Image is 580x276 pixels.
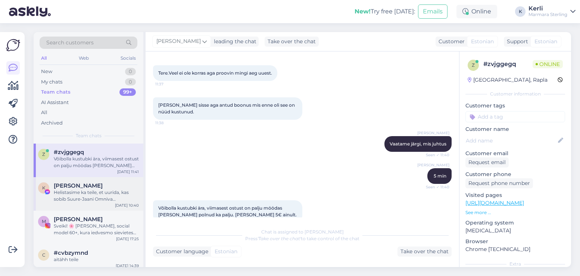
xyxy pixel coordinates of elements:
[125,78,136,86] div: 0
[261,229,344,235] span: Chat is assigned to [PERSON_NAME]
[215,248,237,255] span: Estonian
[41,68,52,75] div: New
[465,238,565,245] p: Browser
[418,4,448,19] button: Emails
[528,12,567,18] div: Marmara Sterling
[471,38,494,46] span: Estonian
[42,151,45,157] span: z
[116,263,139,269] div: [DATE] 14:39
[158,70,272,76] span: Tere.Veel ei ole korras aga proovin mingi aeg uuest.
[6,38,20,52] img: Askly Logo
[54,182,103,189] span: Kristiina Vasli
[421,184,449,190] span: Seen ✓ 11:40
[115,203,139,208] div: [DATE] 10:40
[156,37,201,46] span: [PERSON_NAME]
[434,173,446,179] span: 5 min
[54,149,84,156] span: #zvjggegq
[465,178,533,188] div: Request phone number
[125,68,136,75] div: 0
[465,150,565,157] p: Customer email
[456,5,497,18] div: Online
[515,6,526,17] div: K
[54,189,139,203] div: Helistasime ka teile, et uurida, kas sobib Suure-Jaani Omniva pakiautomaati, kui saadame paki?
[54,250,88,256] span: #cvbzymnd
[528,6,567,12] div: Kerli
[504,38,528,46] div: Support
[355,7,415,16] div: Try free [DATE]:
[155,81,183,87] span: 11:37
[77,53,90,63] div: Web
[465,157,509,167] div: Request email
[533,60,563,68] span: Online
[54,256,139,263] div: aitähh teile
[483,60,533,69] div: # zvjggegq
[76,132,102,139] span: Team chats
[117,169,139,175] div: [DATE] 11:41
[465,170,565,178] p: Customer phone
[390,141,446,147] span: Vaatame järgi, mis juhtus
[465,91,565,97] div: Customer information
[466,137,556,145] input: Add name
[42,185,46,191] span: K
[421,152,449,158] span: Seen ✓ 11:40
[158,205,297,217] span: Võibolla kustubki ära, viimasest ostust on palju möödas [PERSON_NAME] polnud ka palju. [PERSON_NA...
[265,37,319,47] div: Take over the chat
[465,200,524,206] a: [URL][DOMAIN_NAME]
[54,156,139,169] div: Võibolla kustubki ära, viimasest ostust on palju möödas [PERSON_NAME] polnud ka palju. [PERSON_NA...
[258,236,301,241] i: 'Take over the chat'
[355,8,371,15] b: New!
[468,76,548,84] div: [GEOGRAPHIC_DATA], Rapla
[119,88,136,96] div: 99+
[155,120,183,126] span: 11:38
[528,6,576,18] a: KerliMarmara Sterling
[397,247,452,257] div: Take over the chat
[465,111,565,122] input: Add a tag
[436,38,465,46] div: Customer
[465,219,565,227] p: Operating system
[41,109,47,116] div: All
[46,39,94,47] span: Search customers
[417,130,449,136] span: [PERSON_NAME]
[465,125,565,133] p: Customer name
[41,88,71,96] div: Team chats
[158,102,296,115] span: [PERSON_NAME] sisse aga antud boonus mis enne oli see on nüüd kustunud.
[54,223,139,236] div: Sveiki! 🌸 [PERSON_NAME], social model 60+, kura iedvesmo sievietes dzīvot ar eleganci jebkurā vec...
[42,252,46,258] span: c
[42,219,46,224] span: M
[465,227,565,235] p: [MEDICAL_DATA]
[465,261,565,267] div: Extra
[534,38,557,46] span: Estonian
[153,248,208,255] div: Customer language
[472,62,475,68] span: z
[465,245,565,253] p: Chrome [TECHNICAL_ID]
[41,119,63,127] div: Archived
[116,236,139,242] div: [DATE] 17:25
[40,53,48,63] div: All
[119,53,137,63] div: Socials
[465,209,565,216] p: See more ...
[417,162,449,168] span: [PERSON_NAME]
[465,191,565,199] p: Visited pages
[211,38,256,46] div: leading the chat
[465,102,565,110] p: Customer tags
[54,216,103,223] span: Marita Liepina
[245,236,359,241] span: Press to take control of the chat
[41,99,69,106] div: AI Assistant
[41,78,62,86] div: My chats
